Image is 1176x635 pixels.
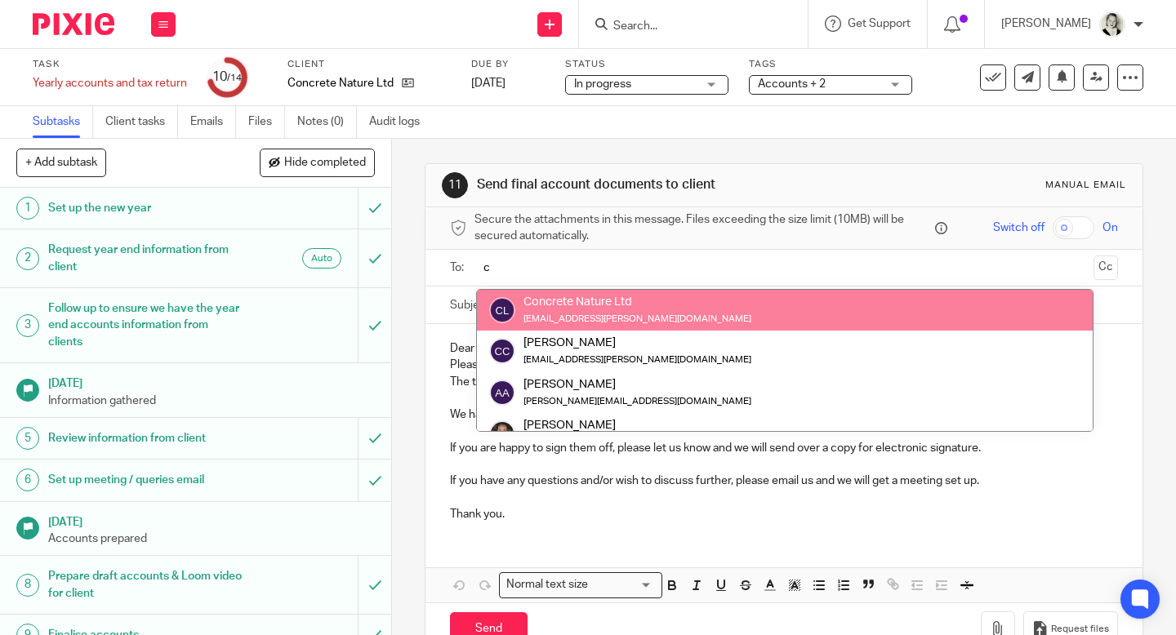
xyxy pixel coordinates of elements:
span: Normal text size [503,576,592,593]
p: Information gathered [48,393,375,409]
img: 324535E6-56EA-408B-A48B-13C02EA99B5D.jpeg [489,420,515,446]
a: Files [248,106,285,138]
h1: Set up the new year [48,196,244,220]
div: Auto [302,248,341,269]
span: On [1102,220,1118,236]
div: [PERSON_NAME] [523,335,751,351]
span: Accounts + 2 [758,78,826,90]
input: Search for option [594,576,653,593]
button: Cc [1094,255,1118,280]
div: Yearly accounts and tax return [33,75,187,91]
p: Please find attached the final end of year accounts documents for your review. [450,357,1118,373]
a: Client tasks [105,106,178,138]
label: Due by [471,58,545,71]
a: Subtasks [33,106,93,138]
div: 8 [16,574,39,597]
span: Switch off [993,220,1045,236]
p: Dear , [450,340,1118,357]
h1: Send final account documents to client [477,176,819,193]
h1: Review information from client [48,426,244,451]
button: + Add subtask [16,149,106,176]
h1: Set up meeting / queries email [48,468,244,492]
p: Concrete Nature Ltd [287,75,394,91]
p: Accounts prepared [48,531,375,547]
h1: Prepare draft accounts & Loom video for client [48,564,244,606]
label: Client [287,58,451,71]
div: 2 [16,247,39,270]
span: In progress [574,78,631,90]
p: Thank you. [450,506,1118,522]
button: Hide completed [260,149,375,176]
div: 3 [16,314,39,337]
img: DA590EE6-2184-4DF2-A25D-D99FB904303F_1_201_a.jpeg [1099,11,1125,38]
h1: Request year end information from client [48,238,244,279]
label: Subject: [450,297,492,313]
p: We have recorded a video to explain these, any questions we have and the next steps [ [450,406,1118,423]
div: Manual email [1045,179,1126,192]
div: 6 [16,468,39,491]
a: Audit logs [369,106,432,138]
small: [EMAIL_ADDRESS][PERSON_NAME][DOMAIN_NAME] [523,355,751,364]
div: [PERSON_NAME] [523,417,751,433]
label: To: [450,260,468,276]
label: Task [33,58,187,71]
h1: Follow up to ensure we have the year end accounts information from clients [48,296,244,354]
img: svg%3E [489,297,515,323]
small: [EMAIL_ADDRESS][PERSON_NAME][DOMAIN_NAME] [523,314,751,323]
small: /14 [227,73,242,82]
img: svg%3E [489,380,515,406]
label: Status [565,58,728,71]
p: The tax position is . [450,374,1118,390]
p: [PERSON_NAME] [1001,16,1091,32]
span: Get Support [848,18,911,29]
small: [PERSON_NAME][EMAIL_ADDRESS][DOMAIN_NAME] [523,397,751,406]
h1: [DATE] [48,371,375,392]
p: If you are happy to sign them off, please let us know and we will send over a copy for electronic... [450,440,1118,456]
span: Secure the attachments in this message. Files exceeding the size limit (10MB) will be secured aut... [474,211,931,245]
div: 10 [212,68,242,87]
input: Search [612,20,759,34]
img: svg%3E [489,338,515,364]
h1: [DATE] [48,510,375,531]
label: Tags [749,58,912,71]
div: Search for option [499,572,662,597]
div: [PERSON_NAME] [523,375,751,392]
div: 5 [16,427,39,450]
img: Pixie [33,13,114,35]
div: 11 [442,172,468,198]
a: Notes (0) [297,106,357,138]
span: [DATE] [471,78,506,89]
a: Emails [190,106,236,138]
p: If you have any questions and/or wish to discuss further, please email us and we will get a meeti... [450,473,1118,489]
span: Hide completed [284,157,366,170]
div: 1 [16,197,39,220]
div: Concrete Nature Ltd [523,294,751,310]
